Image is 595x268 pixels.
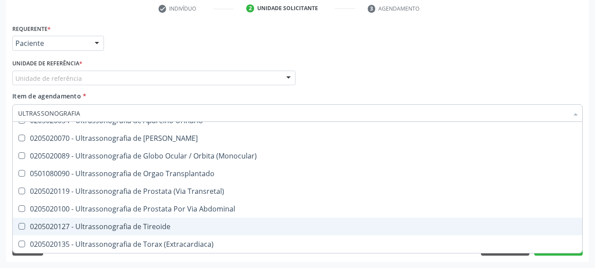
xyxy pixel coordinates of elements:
div: 0501080090 - Ultrassonografia de Orgao Transplantado [18,170,577,177]
label: Unidade de referência [12,57,82,71]
span: Item de agendamento [12,92,81,100]
div: 0205020127 - Ultrassonografia de Tireoide [18,223,577,230]
div: 0205020089 - Ultrassonografia de Globo Ocular / Orbita (Monocular) [18,152,577,159]
div: Unidade solicitante [257,4,318,12]
label: Requerente [12,22,51,36]
div: 2 [246,4,254,12]
div: 0205020100 - Ultrassonografia de Prostata Por Via Abdominal [18,205,577,212]
div: 0205020070 - Ultrassonografia de [PERSON_NAME] [18,135,577,142]
div: 0205020135 - Ultrassonografia de Torax (Extracardiaca) [18,241,577,248]
span: Unidade de referência [15,74,82,83]
div: 0205020119 - Ultrassonografia de Prostata (Via Transretal) [18,188,577,195]
span: Paciente [15,39,86,48]
input: Buscar por procedimentos [18,104,568,122]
